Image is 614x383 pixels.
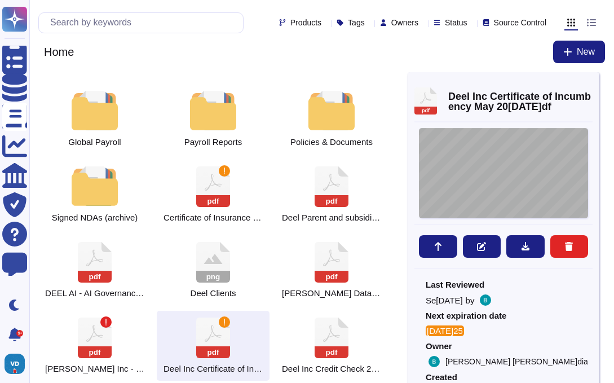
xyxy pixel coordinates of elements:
span: Owner [426,342,581,350]
input: Search by keywords [45,13,243,33]
img: user [429,356,440,367]
span: [DATE]25 [426,325,464,336]
span: Deel Clients.png [191,288,236,298]
span: Deel - Organization Chart .pptx.pdf [282,213,381,223]
button: Edit [463,235,501,258]
span: Source Control [494,19,546,27]
span: Next expiration date [426,311,581,320]
span: Products [290,19,321,27]
span: Signed NDAs (archive) [52,213,138,223]
span: Home [38,43,79,60]
span: DEEL AI - AI Governance and Compliance Documentation (4).pdf [45,288,144,298]
span: COI Deel Inc 2025.pdf [164,213,263,223]
img: user [480,294,491,306]
span: Policies & Documents [290,137,373,147]
button: Move to... [419,235,457,258]
div: by [426,294,581,306]
span: [PERSON_NAME] [PERSON_NAME]dia [445,358,588,366]
span: Deel Inc Certificate of Incumbency May 2024 (3).pdf [164,364,263,374]
button: Delete [550,235,589,258]
span: Payroll Reports [184,137,242,147]
span: Tags [348,19,365,27]
div: 9+ [16,330,23,337]
span: Created [426,373,581,381]
img: user [5,354,25,374]
span: Status [445,19,467,27]
button: user [2,351,33,376]
span: Se[DATE] [426,296,463,305]
span: Owners [391,19,418,27]
button: Download [506,235,545,258]
span: Deel Inc Certificate of Incumbency May 20[DATE]df [448,91,593,112]
span: Deel Data Sub-Processors_LIVE.pdf [282,288,381,298]
button: New [553,41,605,63]
span: Last Reviewed [426,280,581,289]
span: Deel Inc Credit Check 2025.pdf [282,364,381,374]
span: Deel Inc - Bank Account Confirmation.pdf [45,364,144,374]
span: New [577,47,595,56]
span: Global Payroll [68,137,121,147]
